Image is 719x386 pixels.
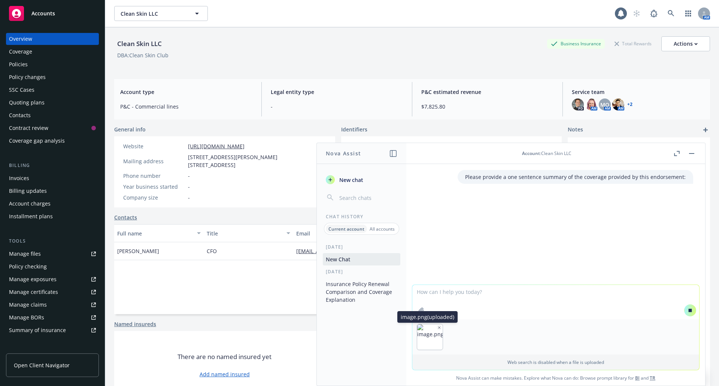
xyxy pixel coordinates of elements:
[9,122,48,134] div: Contract review
[572,98,584,110] img: photo
[9,261,47,273] div: Policy checking
[9,198,51,210] div: Account charges
[350,142,412,150] div: FEIN
[6,324,99,336] a: Summary of insurance
[9,299,47,311] div: Manage claims
[417,324,443,350] img: image.png
[465,173,686,181] p: Please provide a one sentence summary of the coverage provided by this endorsement:
[123,157,185,165] div: Mailing address
[611,39,655,48] div: Total Rewards
[522,150,540,156] span: Account
[585,98,597,110] img: photo
[123,194,185,201] div: Company size
[6,185,99,197] a: Billing updates
[6,33,99,45] a: Overview
[6,135,99,147] a: Coverage gap analysis
[661,36,710,51] button: Actions
[200,370,250,378] a: Add named insured
[328,226,364,232] p: Current account
[323,173,400,186] button: New chat
[9,248,41,260] div: Manage files
[6,299,99,311] a: Manage claims
[6,286,99,298] a: Manage certificates
[9,33,32,45] div: Overview
[9,172,29,184] div: Invoices
[317,244,406,250] div: [DATE]
[114,213,137,221] a: Contacts
[14,361,70,369] span: Open Client Navigator
[117,247,159,255] span: [PERSON_NAME]
[6,237,99,245] div: Tools
[6,3,99,24] a: Accounts
[421,103,553,110] span: $7,825.80
[6,122,99,134] a: Contract review
[117,51,169,59] div: DBA: Clean Skin Club
[6,273,99,285] a: Manage exposures
[6,58,99,70] a: Policies
[178,352,271,361] span: There are no named insured yet
[123,172,185,180] div: Phone number
[522,150,571,156] div: : Clean Skin LLC
[9,58,28,70] div: Policies
[6,311,99,323] a: Manage BORs
[338,192,397,203] input: Search chats
[409,370,702,386] span: Nova Assist can make mistakes. Explore what Nova can do: Browse prompt library for and
[6,97,99,109] a: Quoting plans
[9,84,34,96] div: SSC Cases
[415,142,417,150] span: -
[9,210,53,222] div: Installment plans
[635,375,640,381] a: BI
[123,183,185,191] div: Year business started
[31,10,55,16] span: Accounts
[9,135,65,147] div: Coverage gap analysis
[627,102,632,107] a: +2
[323,278,400,306] button: Insurance Policy Renewal Comparison and Coverage Explanation
[114,6,208,21] button: Clean Skin LLC
[674,37,698,51] div: Actions
[6,46,99,58] a: Coverage
[9,46,32,58] div: Coverage
[338,176,363,184] span: New chat
[9,71,46,83] div: Policy changes
[326,149,361,157] h1: Nova Assist
[6,210,99,222] a: Installment plans
[650,375,655,381] a: TR
[114,39,165,49] div: Clean Skin LLC
[421,88,553,96] span: P&C estimated revenue
[188,143,245,150] a: [URL][DOMAIN_NAME]
[9,97,45,109] div: Quoting plans
[207,247,217,255] span: CFO
[9,324,66,336] div: Summary of insurance
[629,6,644,21] a: Start snowing
[114,224,204,242] button: Full name
[188,183,190,191] span: -
[296,230,431,237] div: Email
[6,198,99,210] a: Account charges
[271,103,403,110] span: -
[664,6,679,21] a: Search
[6,261,99,273] a: Policy checking
[207,230,282,237] div: Title
[9,311,44,323] div: Manage BORs
[6,109,99,121] a: Contacts
[600,101,609,109] span: MQ
[323,253,400,265] button: New Chat
[204,224,293,242] button: Title
[188,153,326,169] span: [STREET_ADDRESS][PERSON_NAME] [STREET_ADDRESS]
[293,224,442,242] button: Email
[9,109,31,121] div: Contacts
[646,6,661,21] a: Report a Bug
[681,6,696,21] a: Switch app
[547,39,605,48] div: Business Insurance
[271,88,403,96] span: Legal entity type
[9,185,47,197] div: Billing updates
[120,88,252,96] span: Account type
[123,142,185,150] div: Website
[572,88,704,96] span: Service team
[317,268,406,275] div: [DATE]
[317,213,406,220] div: Chat History
[188,194,190,201] span: -
[6,172,99,184] a: Invoices
[612,98,624,110] img: photo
